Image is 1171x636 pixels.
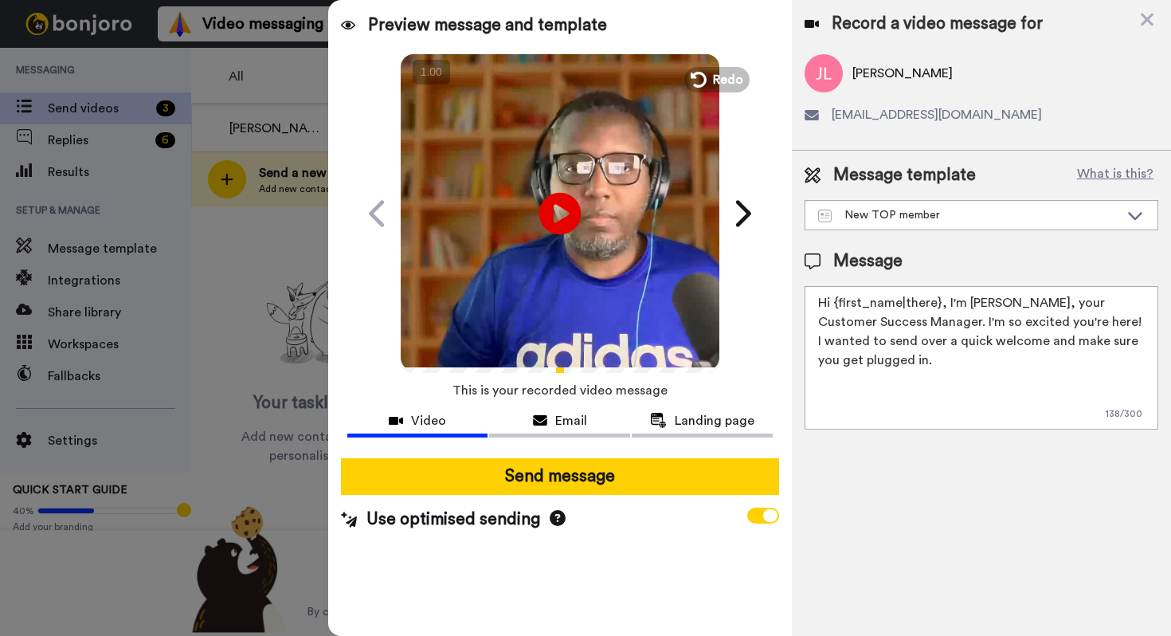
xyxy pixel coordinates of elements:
[555,411,587,430] span: Email
[805,286,1158,430] textarea: Hi {first_name|there}, I'm [PERSON_NAME], your Customer Success Manager. I'm so excited you're he...
[69,61,275,76] p: Message from Grant, sent 1w ago
[818,210,832,222] img: Message-temps.svg
[833,163,976,187] span: Message template
[341,458,779,495] button: Send message
[833,249,903,273] span: Message
[452,373,668,408] span: This is your recorded video message
[24,33,295,86] div: message notification from Grant, 1w ago. Thanks for being with us for 4 months - it's flown by! H...
[675,411,754,430] span: Landing page
[832,105,1042,124] span: [EMAIL_ADDRESS][DOMAIN_NAME]
[1072,163,1158,187] button: What is this?
[69,45,275,61] p: Thanks for being with us for 4 months - it's flown by! How can we make the next 4 months even bet...
[366,508,540,532] span: Use optimised sending
[818,207,1119,223] div: New TOP member
[36,48,61,73] img: Profile image for Grant
[411,411,446,430] span: Video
